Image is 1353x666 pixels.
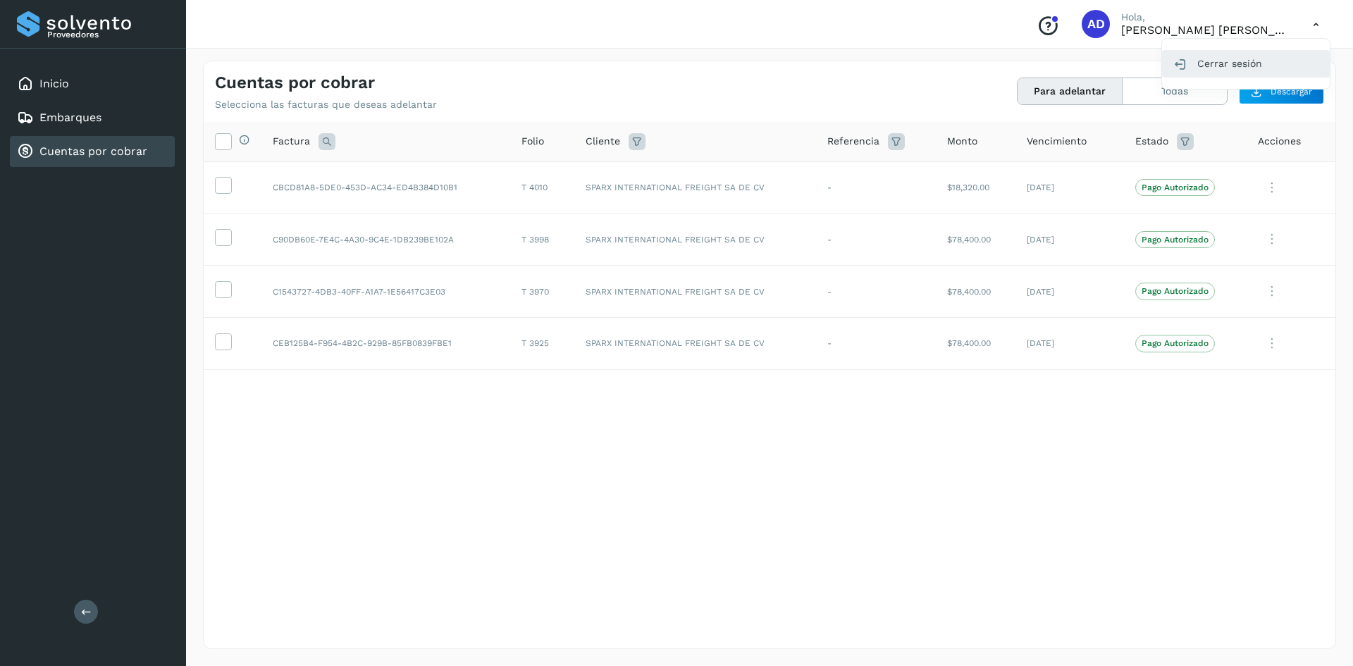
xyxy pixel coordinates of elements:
div: Cuentas por cobrar [10,136,175,167]
p: Proveedores [47,30,169,39]
div: Embarques [10,102,175,133]
div: Cerrar sesión [1162,50,1330,77]
a: Cuentas por cobrar [39,144,147,158]
a: Embarques [39,111,101,124]
a: Inicio [39,77,69,90]
div: Inicio [10,68,175,99]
